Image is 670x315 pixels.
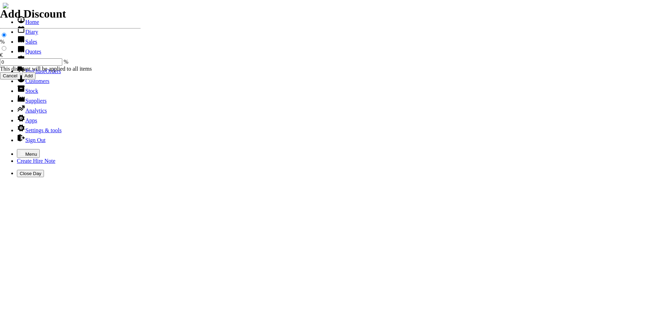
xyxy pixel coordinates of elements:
span: % [64,59,68,65]
button: Menu [17,149,40,158]
li: Sales [17,35,667,45]
li: Suppliers [17,94,667,104]
a: Create Hire Note [17,158,55,164]
button: Close Day [17,170,44,177]
li: Stock [17,84,667,94]
a: Analytics [17,108,47,114]
a: Sign Out [17,137,45,143]
a: Customers [17,78,49,84]
a: Stock [17,88,38,94]
a: Suppliers [17,98,46,104]
input: Add [22,72,36,79]
input: € [2,46,6,51]
a: Apps [17,117,37,123]
li: Hire Notes [17,55,667,65]
input: % [2,33,6,37]
a: Settings & tools [17,127,62,133]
